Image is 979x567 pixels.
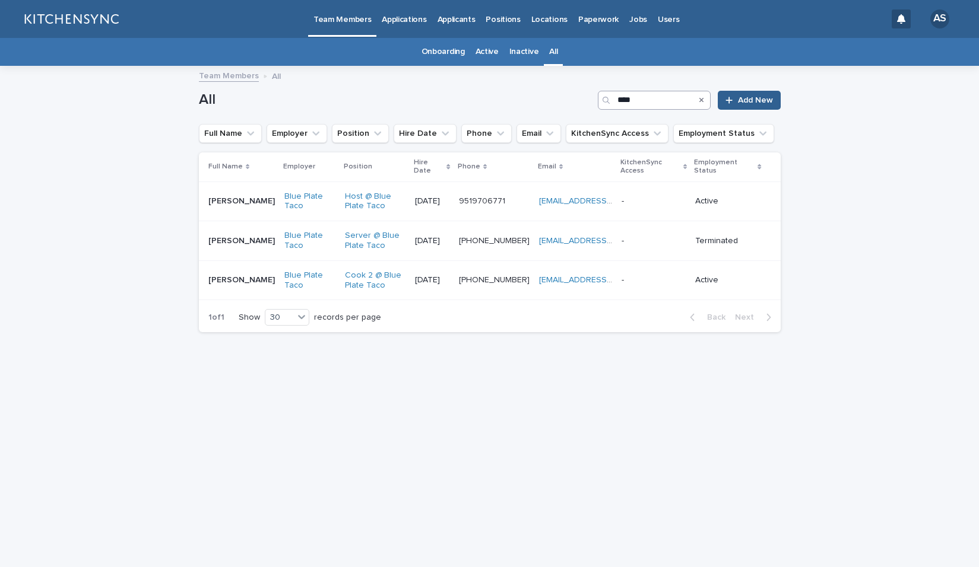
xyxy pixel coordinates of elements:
span: Next [735,313,761,321]
p: 1 of 1 [199,303,234,332]
p: Full Name [208,160,243,173]
button: Phone [461,124,512,143]
p: Position [344,160,372,173]
a: [PHONE_NUMBER] [459,276,530,284]
a: Blue Plate Taco [284,192,336,212]
a: Add New [718,91,780,110]
a: Blue Plate Taco [284,231,336,251]
a: Host @ Blue Plate Taco [345,192,405,212]
a: All [549,38,557,66]
tr: [PERSON_NAME][PERSON_NAME] Blue Plate Taco Host @ Blue Plate Taco [DATE]9519706771 [EMAIL_ADDRESS... [199,181,781,221]
p: [PERSON_NAME] [208,194,277,206]
p: [DATE] [415,236,449,246]
p: Active [695,196,762,206]
a: Team Members [199,68,259,82]
h1: All [199,91,594,109]
p: Hire Date [414,156,443,178]
p: Employment Status [694,156,755,178]
a: Onboarding [422,38,465,66]
button: Hire Date [394,124,457,143]
a: Blue Plate Taco [284,270,336,291]
a: [EMAIL_ADDRESS][DOMAIN_NAME] [539,276,673,284]
span: Add New [738,96,773,104]
span: Back [700,313,725,321]
a: Cook 2 @ Blue Plate Taco [345,270,405,291]
a: [PHONE_NUMBER] [459,237,530,245]
button: Position [332,124,389,143]
p: Active [695,275,762,285]
button: Employer [267,124,327,143]
p: KitchenSync Access [620,156,680,178]
p: - [622,275,686,285]
p: Terminated [695,236,762,246]
button: Back [680,312,730,323]
button: Email [517,124,561,143]
p: records per page [314,313,381,323]
button: Employment Status [673,124,774,143]
p: [PERSON_NAME] [208,234,277,246]
p: Employer [283,160,315,173]
div: AS [930,9,949,28]
tr: [PERSON_NAME][PERSON_NAME] Blue Plate Taco Cook 2 @ Blue Plate Taco [DATE][PHONE_NUMBER] [EMAIL_A... [199,260,781,300]
tr: [PERSON_NAME][PERSON_NAME] Blue Plate Taco Server @ Blue Plate Taco [DATE][PHONE_NUMBER] [EMAIL_A... [199,221,781,261]
p: [DATE] [415,275,449,285]
img: lGNCzQTxQVKGkIr0XjOy [24,7,119,31]
p: Email [538,160,556,173]
p: Edgar Rodriguez [208,273,277,285]
p: [DATE] [415,196,449,206]
p: - [622,196,686,206]
a: [EMAIL_ADDRESS][DOMAIN_NAME] [539,237,673,245]
button: Next [730,312,781,323]
button: KitchenSync Access [566,124,668,143]
p: All [272,69,281,82]
div: 30 [265,311,294,324]
button: Full Name [199,124,262,143]
a: Inactive [509,38,539,66]
p: Phone [458,160,480,173]
a: Active [476,38,499,66]
p: - [622,236,686,246]
a: Server @ Blue Plate Taco [345,231,405,251]
p: Show [239,313,260,323]
input: Search [598,91,711,110]
a: [EMAIL_ADDRESS][DOMAIN_NAME] [539,197,673,205]
a: 9519706771 [459,197,505,205]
